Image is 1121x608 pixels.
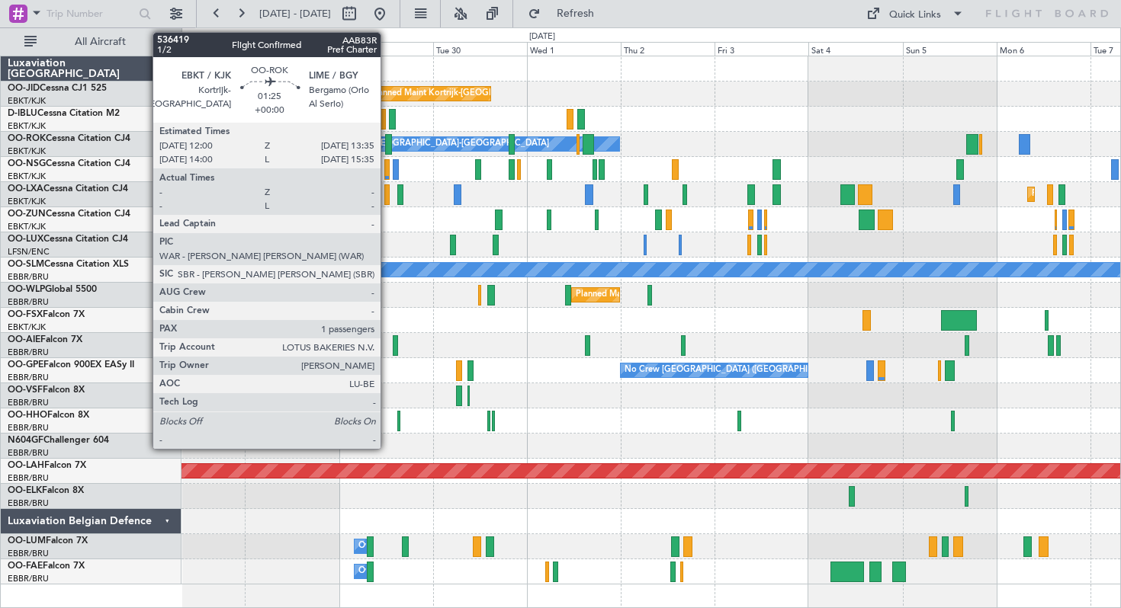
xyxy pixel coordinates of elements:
a: EBBR/BRU [8,372,49,383]
div: Owner [GEOGRAPHIC_DATA]-[GEOGRAPHIC_DATA] [343,133,549,155]
a: EBBR/BRU [8,548,49,559]
a: OO-JIDCessna CJ1 525 [8,84,107,93]
div: Thu 2 [621,42,715,56]
div: Owner Melsbroek Air Base [358,560,462,583]
a: OO-HHOFalcon 8X [8,411,89,420]
span: Refresh [544,8,608,19]
div: [DATE] [529,30,555,43]
div: Planned Maint Kortrijk-[GEOGRAPHIC_DATA] [371,82,548,105]
button: Quick Links [859,2,972,26]
a: OO-GPEFalcon 900EX EASy II [8,360,134,370]
a: EBKT/KJK [8,95,46,107]
span: OO-LXA [8,184,43,194]
div: Sun 5 [903,42,997,56]
a: OO-FAEFalcon 7X [8,562,85,571]
a: EBKT/KJK [8,196,46,207]
div: Wed 1 [527,42,621,56]
span: OO-HHO [8,411,47,420]
span: OO-FSX [8,310,43,319]
div: Sat 27 [151,42,245,56]
span: N604GF [8,436,43,445]
span: OO-WLP [8,285,45,294]
span: All Aircraft [40,37,161,47]
span: OO-NSG [8,159,46,168]
button: All Aircraft [17,30,165,54]
a: EBBR/BRU [8,296,49,308]
span: D-IBLU [8,109,37,118]
a: OO-LUMFalcon 7X [8,536,88,546]
a: EBKT/KJK [8,221,46,232]
a: EBBR/BRU [8,397,49,408]
a: EBKT/KJK [8,120,46,132]
span: OO-ELK [8,486,42,495]
a: OO-ELKFalcon 8X [8,486,84,495]
div: Mon 6 [997,42,1090,56]
a: OO-AIEFalcon 7X [8,335,82,344]
div: Mon 29 [339,42,433,56]
button: Refresh [521,2,612,26]
a: OO-LXACessna Citation CJ4 [8,184,128,194]
div: Quick Links [889,8,941,23]
a: LFSN/ENC [8,246,50,258]
span: OO-JID [8,84,40,93]
div: Planned Maint [GEOGRAPHIC_DATA] ([GEOGRAPHIC_DATA]) [132,334,372,357]
div: No Crew [GEOGRAPHIC_DATA] ([GEOGRAPHIC_DATA] National) [625,359,880,382]
span: OO-AIE [8,335,40,344]
div: Sun 28 [245,42,339,56]
div: A/C Unavailable [GEOGRAPHIC_DATA]-[GEOGRAPHIC_DATA] [182,107,426,130]
span: OO-FAE [8,562,43,571]
a: OO-VSFFalcon 8X [8,386,85,395]
a: OO-LUXCessna Citation CJ4 [8,235,128,244]
a: N604GFChallenger 604 [8,436,109,445]
a: EBBR/BRU [8,347,49,358]
a: EBKT/KJK [8,146,46,157]
a: OO-FSXFalcon 7X [8,310,85,319]
div: Tue 30 [433,42,527,56]
a: OO-ZUNCessna Citation CJ4 [8,210,130,219]
a: EBBR/BRU [8,422,49,434]
a: EBBR/BRU [8,447,49,459]
span: OO-SLM [8,260,44,269]
a: EBBR/BRU [8,498,49,509]
a: OO-ROKCessna Citation CJ4 [8,134,130,143]
span: [DATE] - [DATE] [259,7,331,21]
a: D-IBLUCessna Citation M2 [8,109,120,118]
input: Trip Number [47,2,134,25]
a: EBBR/BRU [8,271,49,283]
div: Planned Maint Milan (Linate) [576,283,686,306]
a: EBKT/KJK [8,171,46,182]
div: [DATE] [185,30,210,43]
span: OO-LUM [8,536,46,546]
span: OO-ZUN [8,210,46,219]
a: OO-WLPGlobal 5500 [8,285,97,294]
a: EBKT/KJK [8,322,46,333]
a: OO-LAHFalcon 7X [8,461,86,470]
div: Owner Melsbroek Air Base [358,535,462,558]
a: OO-NSGCessna Citation CJ4 [8,159,130,168]
span: OO-VSF [8,386,43,395]
div: A/C Unavailable [182,183,246,206]
div: Sat 4 [808,42,902,56]
span: OO-LAH [8,461,44,470]
div: Fri 3 [715,42,808,56]
a: EBBR/BRU [8,472,49,484]
span: OO-GPE [8,360,43,370]
span: OO-LUX [8,235,43,244]
span: OO-ROK [8,134,46,143]
a: EBBR/BRU [8,573,49,584]
a: OO-SLMCessna Citation XLS [8,260,129,269]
